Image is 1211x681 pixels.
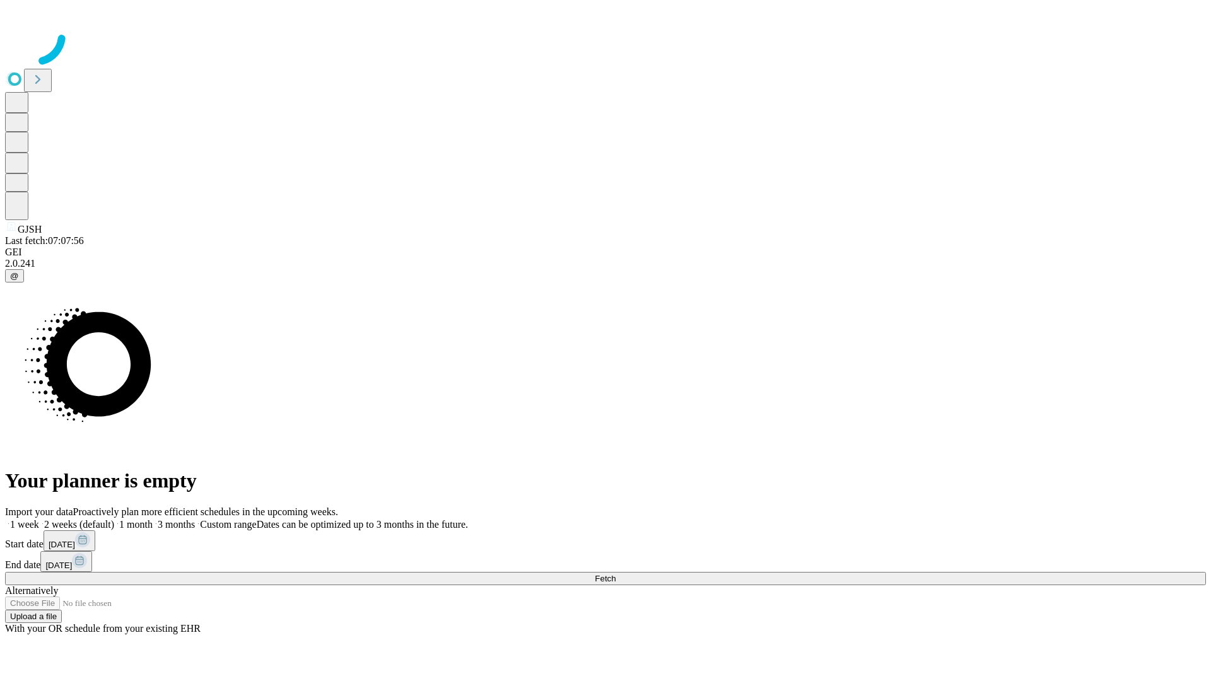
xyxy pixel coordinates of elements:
[5,269,24,282] button: @
[5,585,58,596] span: Alternatively
[44,519,114,530] span: 2 weeks (default)
[40,551,92,572] button: [DATE]
[5,551,1206,572] div: End date
[10,271,19,281] span: @
[5,530,1206,551] div: Start date
[257,519,468,530] span: Dates can be optimized up to 3 months in the future.
[5,610,62,623] button: Upload a file
[10,519,39,530] span: 1 week
[5,258,1206,269] div: 2.0.241
[5,235,84,246] span: Last fetch: 07:07:56
[49,540,75,549] span: [DATE]
[5,572,1206,585] button: Fetch
[45,561,72,570] span: [DATE]
[5,623,201,634] span: With your OR schedule from your existing EHR
[5,247,1206,258] div: GEI
[119,519,153,530] span: 1 month
[44,530,95,551] button: [DATE]
[73,506,338,517] span: Proactively plan more efficient schedules in the upcoming weeks.
[595,574,616,583] span: Fetch
[18,224,42,235] span: GJSH
[200,519,256,530] span: Custom range
[5,506,73,517] span: Import your data
[5,469,1206,492] h1: Your planner is empty
[158,519,195,530] span: 3 months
